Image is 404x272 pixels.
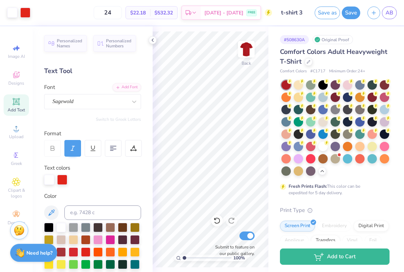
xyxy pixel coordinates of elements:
label: Text colors [44,164,70,172]
strong: Fresh Prints Flash: [289,183,327,189]
span: Designs [8,80,24,86]
label: Font [44,83,55,92]
div: Add Font [112,83,141,92]
div: This color can be expedited for 5 day delivery. [289,183,378,196]
span: Personalized Names [57,38,82,48]
div: Screen Print [280,221,315,231]
div: Vinyl [342,235,362,246]
span: Comfort Colors [280,68,307,75]
label: Submit to feature on our public gallery. [211,244,255,257]
span: Comfort Colors Adult Heavyweight T-Shirt [280,47,387,66]
button: Save [342,7,360,19]
div: Color [44,192,141,200]
button: Switch to Greek Letters [96,116,141,122]
button: Save as [315,7,340,19]
button: Add to Cart [280,248,390,265]
input: Untitled Design [276,5,311,20]
span: AB [386,9,393,17]
div: Text Tool [44,66,141,76]
div: Format [44,129,142,138]
span: Image AI [8,54,25,59]
input: – – [94,6,122,19]
input: e.g. 7428 c [64,205,141,220]
div: Back [242,60,251,67]
div: Foil [365,235,382,246]
div: Transfers [311,235,340,246]
div: Applique [280,235,309,246]
span: 100 % [233,255,245,261]
img: Back [239,42,254,56]
span: FREE [248,10,255,15]
a: AB [382,7,397,19]
div: Embroidery [317,221,352,231]
span: Greek [11,161,22,166]
span: [DATE] - [DATE] [204,9,243,17]
span: $532.32 [154,9,173,17]
div: Original Proof [312,35,353,44]
span: Decorate [8,220,25,226]
strong: Need help? [26,250,52,256]
span: $22.18 [130,9,146,17]
span: Upload [9,134,24,140]
span: # C1717 [310,68,326,75]
span: Add Text [8,107,25,113]
span: Personalized Numbers [106,38,132,48]
span: Clipart & logos [4,187,29,199]
span: Minimum Order: 24 + [329,68,365,75]
div: # 508630A [280,35,309,44]
div: Digital Print [354,221,389,231]
div: Print Type [280,206,390,214]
